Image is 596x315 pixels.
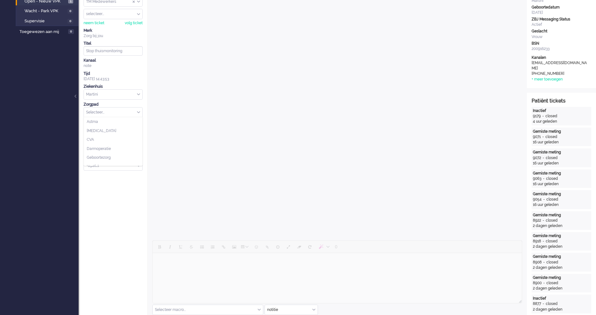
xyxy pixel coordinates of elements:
div: Geslacht [532,29,591,34]
div: closed [546,280,558,286]
span: Hartfalen [87,164,103,169]
div: closed [546,301,558,307]
div: Zorg bij jou [84,33,143,39]
div: Patiënt tickets [532,97,591,105]
div: - [541,155,546,161]
div: Merk [84,28,143,33]
div: note [84,63,143,69]
div: neem ticket [84,20,104,26]
div: Gemiste meting [533,171,590,176]
div: 8918 [533,239,541,244]
div: 9063 [533,176,541,181]
div: - [541,218,546,223]
span: CVA [87,137,94,142]
div: 16 uur geleden [533,181,590,187]
div: closed [546,218,558,223]
div: - [541,176,546,181]
div: - [541,134,545,140]
div: 2 dagen geleden [533,223,590,229]
div: Titel [84,41,143,46]
li: Astma [84,117,142,126]
span: Wacht - Park VPK [25,8,66,14]
div: 2 dagen geleden [533,244,590,249]
a: Wacht - Park VPK 0 [18,7,78,14]
div: 8877 [533,301,541,307]
div: [DATE] [532,10,591,15]
div: volg ticket [125,20,143,26]
div: closed [546,260,558,265]
div: 16 uur geleden [533,202,590,207]
div: Gemiste meting [533,213,590,218]
div: - [541,113,545,119]
li: Darmoperatie [84,144,142,153]
div: ZBJ Messaging Status [532,17,591,22]
div: Geboortedatum [532,5,591,10]
div: closed [546,197,558,202]
div: Tijd [84,71,143,76]
div: Kanaal [84,58,143,63]
div: Inactief [533,296,590,301]
li: Hartfalen [84,162,142,171]
div: - [542,280,546,286]
div: - [541,301,546,307]
div: 16 uur geleden [533,161,590,166]
div: closed [546,155,558,161]
div: 8908 [533,260,542,265]
div: Zorgpad [84,102,143,107]
span: Toegewezen aan mij [19,29,66,35]
div: Gemiste meting [533,275,590,280]
li: CVA [84,135,142,144]
div: 9179 [533,113,541,119]
div: 2 dagen geleden [533,265,590,270]
div: Actief [532,22,591,27]
div: Gemiste meting [533,150,590,155]
div: - [542,260,546,265]
div: closed [545,113,557,119]
div: 2 dagen geleden [533,307,590,312]
div: - [542,197,546,202]
span: 0 [68,19,73,24]
span: Astma [87,119,98,124]
div: Select Tags [84,161,143,171]
div: 8900 [533,280,542,286]
div: closed [545,134,557,140]
div: Gemiste meting [533,254,590,259]
div: [PHONE_NUMBER] [532,71,588,76]
span: Supervisie [25,18,66,24]
div: Kanalen [532,55,591,60]
div: Gemiste meting [533,233,590,239]
div: Inactief [533,108,590,113]
span: Darmoperatie [87,146,111,152]
div: Gemiste meting [533,129,590,134]
div: 9071 [533,134,541,140]
div: Gemiste meting [533,191,590,197]
span: [MEDICAL_DATA] [87,128,116,134]
div: Ziekenhuis [84,84,143,89]
div: closed [546,176,558,181]
span: 0 [68,29,74,34]
a: Supervisie 0 [18,17,78,24]
div: 9054 [533,197,542,202]
div: [EMAIL_ADDRESS][DOMAIN_NAME] [532,60,588,71]
div: [DATE] 14:43:53 [84,71,143,82]
div: 8922 [533,218,541,223]
div: Assign User [84,9,143,19]
li: COPD [84,126,142,135]
a: Toegewezen aan mij 0 [18,28,79,35]
div: 2 dagen geleden [533,286,590,291]
span: Geboortezorg [87,155,111,160]
div: - [541,239,546,244]
div: 200916233 [532,46,591,52]
span: 0 [68,9,73,14]
div: 16 uur geleden [533,140,590,145]
div: 4 uur geleden [533,119,590,124]
body: Rich Text Area. Press ALT-0 for help. [3,3,367,14]
div: Vrouw [532,34,591,40]
div: closed [546,239,558,244]
div: 9072 [533,155,541,161]
li: Geboortezorg [84,153,142,162]
div: BSN [532,41,591,46]
div: + meer toevoegen [532,77,563,82]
